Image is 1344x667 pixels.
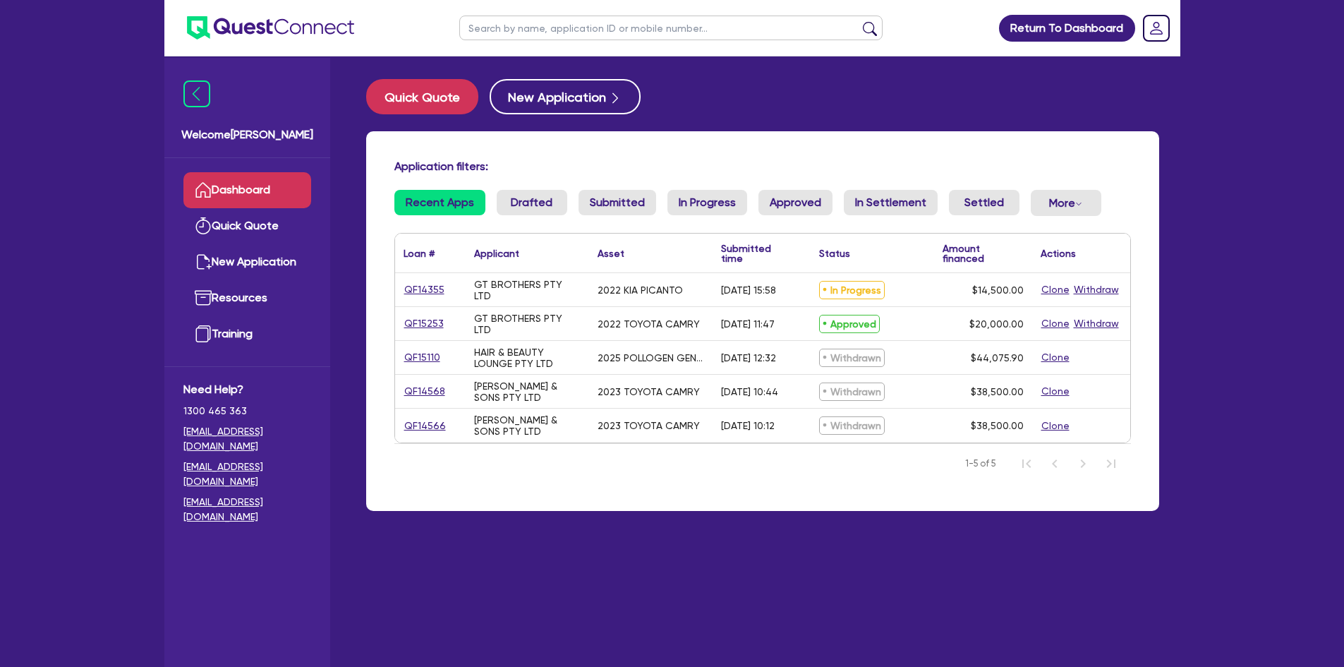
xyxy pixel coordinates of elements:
div: HAIR & BEAUTY LOUNGE PTY LTD [474,347,581,369]
button: Withdraw [1073,282,1120,298]
a: In Progress [667,190,747,215]
a: Dashboard [183,172,311,208]
img: resources [195,289,212,306]
img: new-application [195,253,212,270]
div: Actions [1041,248,1076,258]
button: Withdraw [1073,316,1120,332]
img: training [195,325,212,342]
span: Withdrawn [819,383,885,401]
a: [EMAIL_ADDRESS][DOMAIN_NAME] [183,495,311,524]
a: [EMAIL_ADDRESS][DOMAIN_NAME] [183,424,311,454]
span: 1300 465 363 [183,404,311,419]
a: QF14566 [404,418,447,434]
a: Settled [949,190,1019,215]
span: $38,500.00 [971,386,1024,397]
div: 2023 TOYOTA CAMRY [598,386,700,397]
img: icon-menu-close [183,80,210,107]
div: [DATE] 11:47 [721,318,775,330]
span: Welcome [PERSON_NAME] [181,126,313,143]
span: $38,500.00 [971,420,1024,431]
div: [PERSON_NAME] & SONS PTY LTD [474,380,581,403]
div: 2022 TOYOTA CAMRY [598,318,700,330]
h4: Application filters: [394,160,1131,173]
span: Approved [819,315,880,333]
button: Clone [1041,349,1070,366]
span: $20,000.00 [969,318,1024,330]
button: Clone [1041,282,1070,298]
a: Training [183,316,311,352]
div: [PERSON_NAME] & SONS PTY LTD [474,414,581,437]
span: Withdrawn [819,416,885,435]
button: Next Page [1069,450,1097,478]
a: New Application [183,244,311,280]
button: Clone [1041,383,1070,399]
a: Quick Quote [366,79,490,114]
div: Status [819,248,850,258]
a: [EMAIL_ADDRESS][DOMAIN_NAME] [183,459,311,489]
img: quick-quote [195,217,212,234]
div: [DATE] 12:32 [721,352,776,363]
a: QF15110 [404,349,441,366]
a: QF14355 [404,282,445,298]
div: [DATE] 10:44 [721,386,778,397]
a: Approved [758,190,833,215]
a: QF15253 [404,316,444,332]
button: Previous Page [1041,450,1069,478]
a: Quick Quote [183,208,311,244]
a: Resources [183,280,311,316]
div: Submitted time [721,244,789,263]
button: New Application [490,79,641,114]
div: Loan # [404,248,435,258]
img: quest-connect-logo-blue [187,16,354,40]
a: Drafted [497,190,567,215]
a: Dropdown toggle [1138,10,1175,47]
span: Withdrawn [819,349,885,367]
span: $14,500.00 [972,284,1024,296]
span: In Progress [819,281,885,299]
div: [DATE] 15:58 [721,284,776,296]
button: Clone [1041,316,1070,332]
div: GT BROTHERS PTY LTD [474,313,581,335]
div: 2025 POLLOGEN GENEO X [598,352,704,363]
a: Submitted [579,190,656,215]
button: Last Page [1097,450,1125,478]
span: Need Help? [183,381,311,398]
a: QF14568 [404,383,446,399]
a: In Settlement [844,190,938,215]
a: Recent Apps [394,190,485,215]
div: GT BROTHERS PTY LTD [474,279,581,301]
button: First Page [1012,450,1041,478]
a: Return To Dashboard [999,15,1135,42]
div: 2022 KIA PICANTO [598,284,683,296]
div: 2023 TOYOTA CAMRY [598,420,700,431]
button: Dropdown toggle [1031,190,1101,216]
div: Applicant [474,248,519,258]
div: Amount financed [943,244,1024,263]
div: Asset [598,248,624,258]
span: 1-5 of 5 [965,457,995,471]
input: Search by name, application ID or mobile number... [459,16,883,40]
div: [DATE] 10:12 [721,420,775,431]
span: $44,075.90 [971,352,1024,363]
button: Quick Quote [366,79,478,114]
button: Clone [1041,418,1070,434]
